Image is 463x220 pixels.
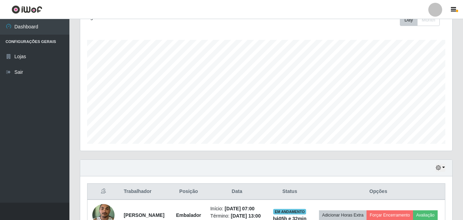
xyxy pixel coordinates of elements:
[171,184,206,200] th: Posição
[413,210,438,220] button: Avaliação
[210,212,264,220] li: Término:
[400,14,445,26] div: Toolbar with button groups
[268,184,312,200] th: Status
[367,210,413,220] button: Forçar Encerramento
[225,206,254,211] time: [DATE] 07:00
[273,209,306,214] span: EM ANDAMENTO
[119,184,171,200] th: Trabalhador
[206,184,268,200] th: Data
[176,212,201,218] strong: Embalador
[319,210,367,220] button: Adicionar Horas Extra
[231,213,261,219] time: [DATE] 13:00
[11,5,42,14] img: CoreUI Logo
[400,14,440,26] div: First group
[417,14,440,26] button: Month
[312,184,445,200] th: Opções
[124,212,164,218] strong: [PERSON_NAME]
[210,205,264,212] li: Início:
[400,14,418,26] button: Day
